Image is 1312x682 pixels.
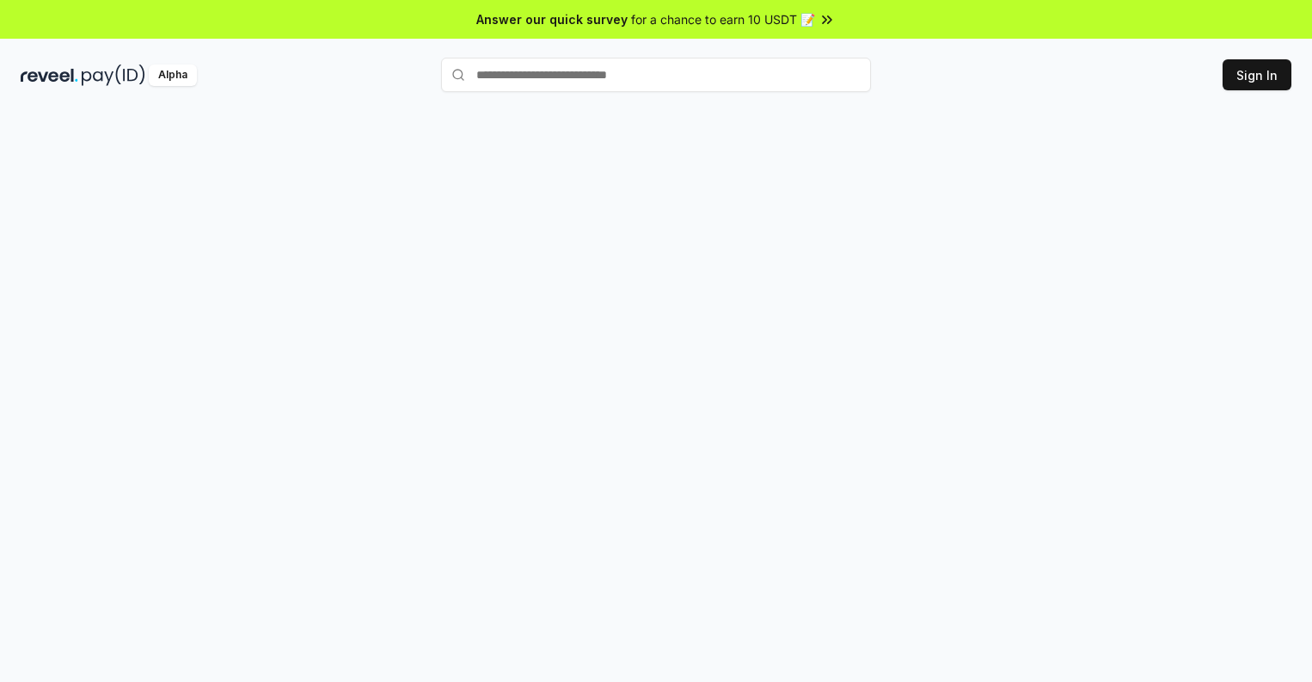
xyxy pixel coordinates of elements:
[476,10,628,28] span: Answer our quick survey
[21,65,78,86] img: reveel_dark
[149,65,197,86] div: Alpha
[82,65,145,86] img: pay_id
[1223,59,1291,90] button: Sign In
[631,10,815,28] span: for a chance to earn 10 USDT 📝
